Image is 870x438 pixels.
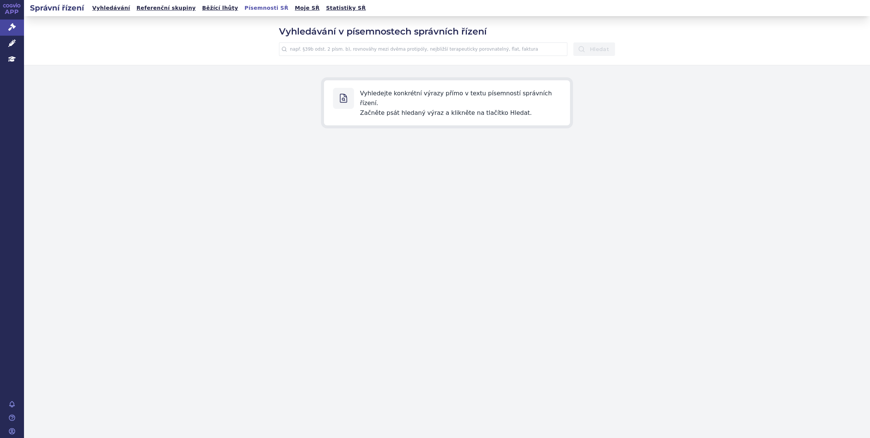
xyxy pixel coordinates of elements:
h2: Správní řízení [24,3,90,13]
a: Moje SŘ [292,3,322,13]
a: Běžící lhůty [200,3,240,13]
button: Hledat [573,42,615,56]
a: Vyhledávání [90,3,132,13]
h2: Vyhledávání v písemnostech správních řízení [279,25,615,38]
p: Vyhledejte konkrétní výrazy přímo v textu písemností správních řízení. Začněte psát hledaný výraz... [360,88,561,118]
a: Statistiky SŘ [324,3,368,13]
input: např. §39b odst. 2 písm. b), rovnováhy mezi dvěma protipóly, nejbližší terapeuticky porovnatelný,... [279,42,567,56]
a: Písemnosti SŘ [242,3,291,13]
a: Referenční skupiny [134,3,198,13]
